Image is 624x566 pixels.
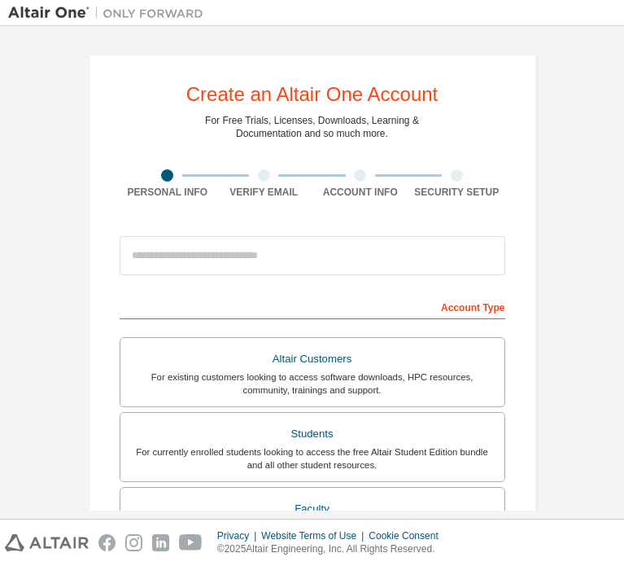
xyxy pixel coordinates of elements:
[120,293,505,319] div: Account Type
[130,445,495,472] div: For currently enrolled students looking to access the free Altair Student Edition bundle and all ...
[120,186,216,199] div: Personal Info
[312,186,409,199] div: Account Info
[130,348,495,371] div: Altair Customers
[205,114,419,140] div: For Free Trials, Licenses, Downloads, Learning & Documentation and so much more.
[130,498,495,520] div: Faculty
[8,5,212,21] img: Altair One
[186,85,439,104] div: Create an Altair One Account
[5,534,89,551] img: altair_logo.svg
[217,542,448,556] p: © 2025 Altair Engineering, Inc. All Rights Reserved.
[130,423,495,445] div: Students
[98,534,116,551] img: facebook.svg
[369,529,447,542] div: Cookie Consent
[179,534,203,551] img: youtube.svg
[261,529,369,542] div: Website Terms of Use
[217,529,261,542] div: Privacy
[130,371,495,397] div: For existing customers looking to access software downloads, HPC resources, community, trainings ...
[408,186,505,199] div: Security Setup
[125,534,142,551] img: instagram.svg
[216,186,312,199] div: Verify Email
[152,534,169,551] img: linkedin.svg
